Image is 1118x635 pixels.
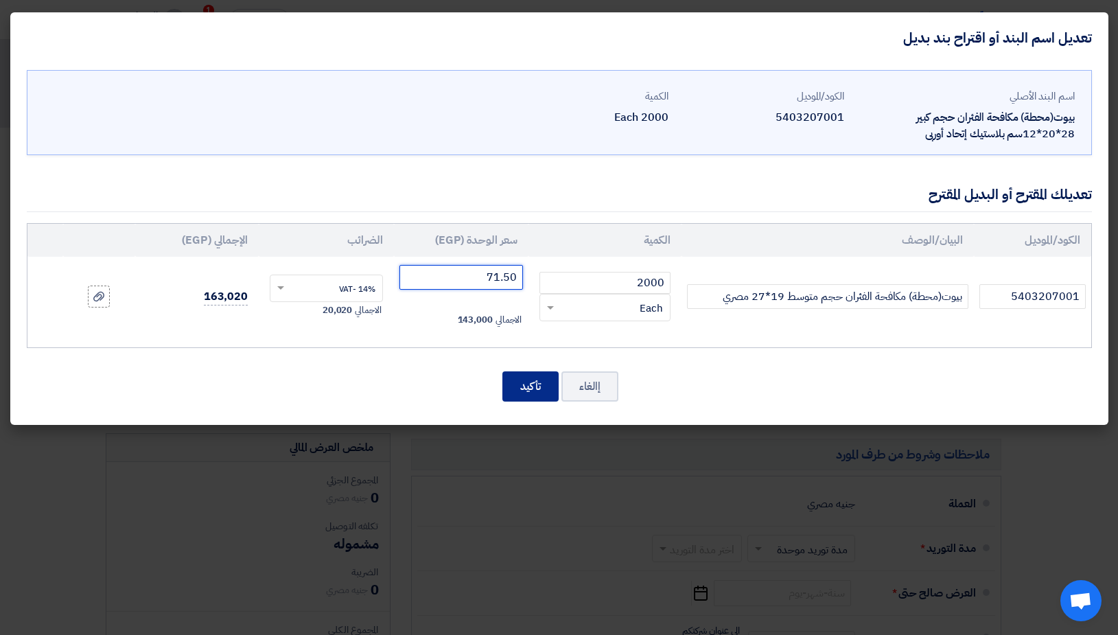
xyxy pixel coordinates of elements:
span: الاجمالي [496,313,522,327]
th: البيان/الوصف [682,224,974,257]
th: الكود/الموديل [974,224,1091,257]
input: Add Item Description [687,284,968,309]
div: بيوت(محطة) مكافحة الفئران حجم كبير 28*20*12سم بلاستيك إتحاد أوربى [855,109,1075,142]
div: تعديلك المقترح أو البديل المقترح [929,184,1091,205]
input: أدخل سعر الوحدة [399,265,524,290]
th: الإجمالي (EGP) [135,224,259,257]
div: اسم البند الأصلي [855,89,1075,104]
input: RFQ_STEP1.ITEMS.2.AMOUNT_TITLE [539,272,671,294]
button: إالغاء [561,371,618,402]
button: تأكيد [502,371,559,402]
span: 163,020 [204,288,248,305]
div: 2000 Each [504,109,668,126]
div: 5403207001 [679,109,844,126]
a: دردشة مفتوحة [1060,580,1102,621]
span: 20,020 [323,303,352,317]
ng-select: VAT [270,275,383,302]
div: الكود/الموديل [679,89,844,104]
th: سعر الوحدة (EGP) [394,224,529,257]
span: 143,000 [458,313,493,327]
div: الكمية [504,89,668,104]
span: Each [640,301,663,316]
th: الضرائب [259,224,394,257]
input: الموديل [979,284,1085,309]
th: الكمية [528,224,682,257]
h4: تعديل اسم البند أو اقتراح بند بديل [903,29,1092,47]
span: الاجمالي [355,303,381,317]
